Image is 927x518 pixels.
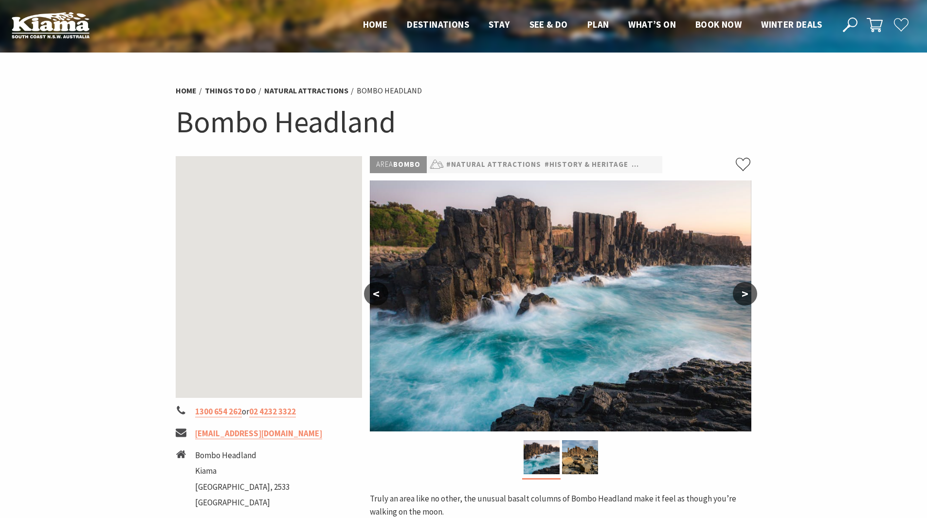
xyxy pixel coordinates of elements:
li: Bombo Headland [195,449,290,462]
span: Area [376,160,393,169]
a: #History & Heritage [545,159,628,171]
span: See & Do [529,18,568,30]
a: Home [176,86,197,96]
a: Things To Do [205,86,256,96]
button: < [364,282,388,305]
span: What’s On [628,18,676,30]
img: Bombo Quarry [524,440,560,474]
a: Natural Attractions [264,86,348,96]
span: Book now [695,18,742,30]
li: Bombo Headland [357,85,422,97]
span: Winter Deals [761,18,822,30]
li: [GEOGRAPHIC_DATA] [195,496,290,509]
span: Stay [489,18,510,30]
a: 02 4232 3322 [249,406,296,417]
li: Kiama [195,464,290,478]
img: Kiama Logo [12,12,90,38]
span: Plan [587,18,609,30]
li: or [176,405,363,418]
h1: Bombo Headland [176,102,752,142]
span: Destinations [407,18,469,30]
a: 1300 654 262 [195,406,242,417]
p: Bombo [370,156,427,173]
a: #Natural Attractions [446,159,541,171]
img: Bombo Quarry [562,440,598,474]
a: [EMAIL_ADDRESS][DOMAIN_NAME] [195,428,322,439]
span: Home [363,18,388,30]
button: > [733,282,757,305]
nav: Main Menu [353,17,832,33]
li: [GEOGRAPHIC_DATA], 2533 [195,481,290,494]
img: Bombo Quarry [370,180,751,431]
